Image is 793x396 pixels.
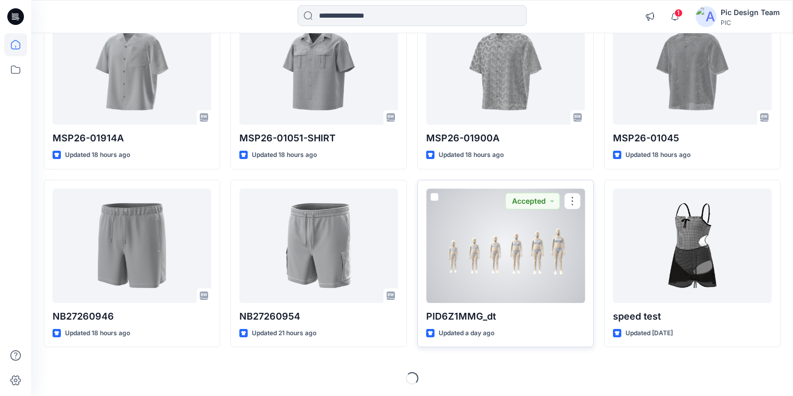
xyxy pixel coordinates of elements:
p: Updated 18 hours ago [65,150,130,161]
span: 1 [674,9,683,17]
p: PID6Z1MMG_dt [426,309,585,324]
p: Updated 21 hours ago [252,328,316,339]
p: MSP26-01900A [426,131,585,146]
p: MSP26-01914A [53,131,211,146]
p: NB27260954 [239,309,398,324]
p: Updated 18 hours ago [439,150,504,161]
img: avatar [696,6,717,27]
a: MSP26-01900A [426,10,585,125]
p: MSP26-01045 [613,131,772,146]
p: speed test [613,309,772,324]
a: PID6Z1MMG_dt [426,189,585,303]
p: Updated 18 hours ago [625,150,690,161]
a: MSP26-01051-SHIRT [239,10,398,125]
a: NB27260954 [239,189,398,303]
p: Updated a day ago [439,328,494,339]
a: MSP26-01914A [53,10,211,125]
p: Updated 18 hours ago [252,150,317,161]
a: MSP26-01045 [613,10,772,125]
a: speed test [613,189,772,303]
div: PIC [721,19,780,27]
a: NB27260946 [53,189,211,303]
p: MSP26-01051-SHIRT [239,131,398,146]
div: Pic Design Team [721,6,780,19]
p: NB27260946 [53,309,211,324]
p: Updated [DATE] [625,328,673,339]
p: Updated 18 hours ago [65,328,130,339]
